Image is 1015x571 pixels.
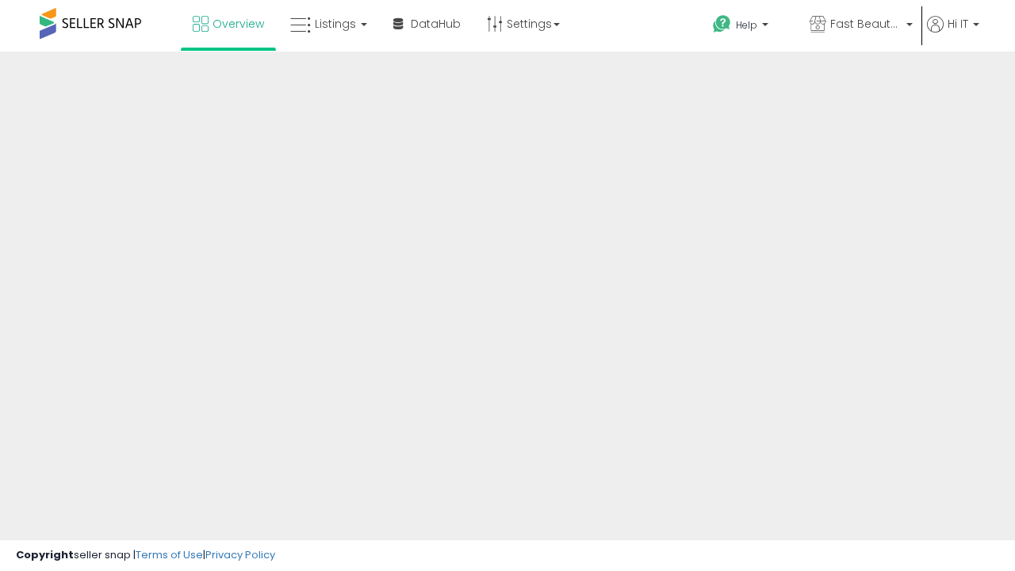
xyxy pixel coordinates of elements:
[213,16,264,32] span: Overview
[205,547,275,562] a: Privacy Policy
[830,16,902,32] span: Fast Beauty ([GEOGRAPHIC_DATA])
[948,16,968,32] span: Hi IT
[16,548,275,563] div: seller snap | |
[136,547,203,562] a: Terms of Use
[411,16,461,32] span: DataHub
[927,16,979,52] a: Hi IT
[712,14,732,34] i: Get Help
[700,2,795,52] a: Help
[736,18,757,32] span: Help
[16,547,74,562] strong: Copyright
[315,16,356,32] span: Listings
